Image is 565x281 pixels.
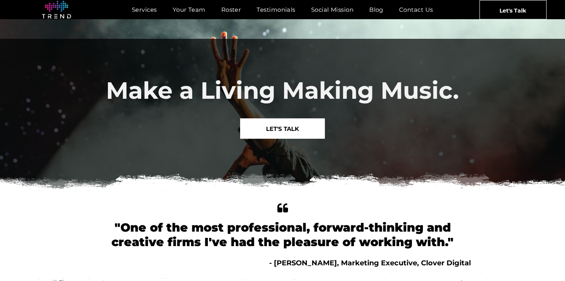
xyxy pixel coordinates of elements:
[240,118,325,139] a: LET'S TALK
[499,0,526,20] span: Let's Talk
[42,1,71,19] img: logo
[269,259,471,267] span: - [PERSON_NAME], Marketing Executive, Clover Digital
[303,4,361,15] a: Social Mission
[249,4,303,15] a: Testimonials
[266,119,299,139] span: LET'S TALK
[361,4,391,15] a: Blog
[111,220,454,249] font: "One of the most professional, forward-thinking and creative firms I've had the pleasure of worki...
[165,4,213,15] a: Your Team
[213,4,249,15] a: Roster
[124,4,165,15] a: Services
[106,76,459,105] span: Make a Living Making Music.
[391,4,441,15] a: Contact Us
